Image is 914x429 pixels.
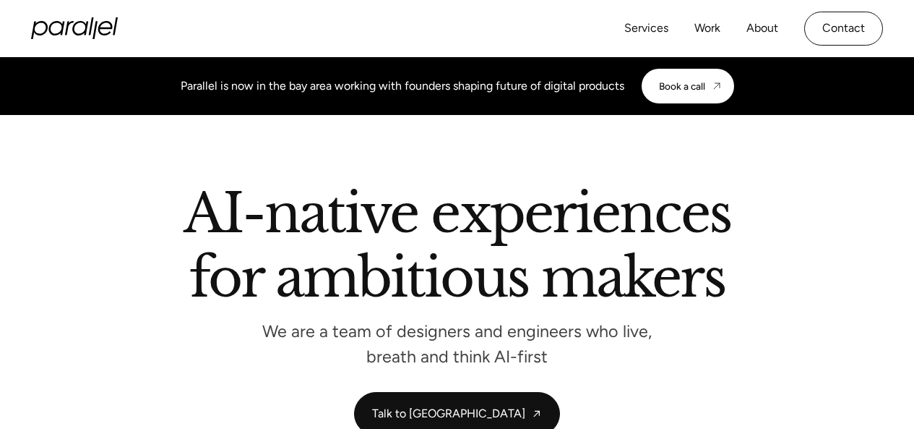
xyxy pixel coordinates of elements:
a: Work [694,18,720,39]
a: Book a call [642,69,734,103]
a: Services [624,18,668,39]
a: Contact [804,12,883,46]
a: About [746,18,778,39]
div: Book a call [659,80,705,92]
div: Parallel is now in the bay area working with founders shaping future of digital products [181,77,624,95]
h2: AI-native experiences for ambitious makers [74,187,840,310]
p: We are a team of designers and engineers who live, breath and think AI-first [241,326,674,363]
a: home [31,17,118,39]
img: CTA arrow image [711,80,723,92]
